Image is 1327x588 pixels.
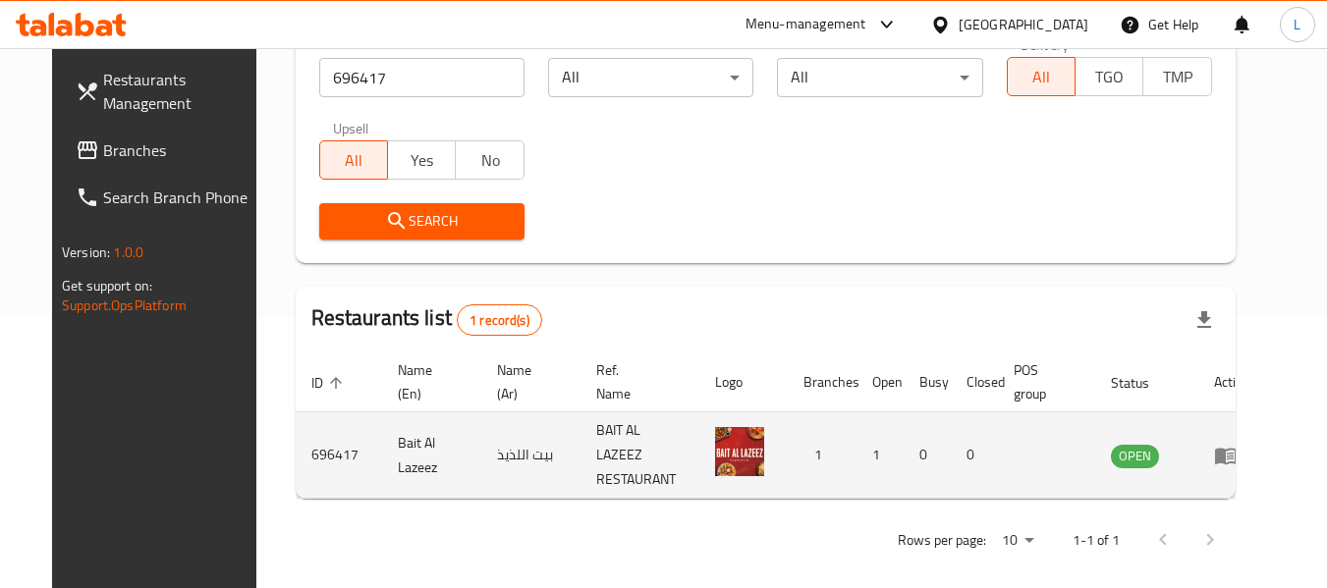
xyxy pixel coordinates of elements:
[103,138,258,162] span: Branches
[319,203,525,240] button: Search
[328,146,380,175] span: All
[62,273,152,298] span: Get support on:
[788,412,857,499] td: 1
[1111,445,1159,468] div: OPEN
[103,68,258,115] span: Restaurants Management
[382,412,481,499] td: Bait Al Lazeez
[398,358,458,405] span: Name (En)
[497,358,557,405] span: Name (Ar)
[1073,528,1120,553] p: 1-1 of 1
[103,186,258,209] span: Search Branch Phone
[857,412,904,499] td: 1
[62,293,187,318] a: Support.OpsPlatform
[788,352,857,412] th: Branches
[311,303,542,336] h2: Restaurants list
[62,240,110,265] span: Version:
[1151,63,1203,91] span: TMP
[1021,37,1070,51] label: Delivery
[457,304,542,336] div: Total records count
[1294,14,1300,35] span: L
[777,58,982,97] div: All
[335,209,509,234] span: Search
[1083,63,1135,91] span: TGO
[548,58,753,97] div: All
[1014,358,1072,405] span: POS group
[1111,445,1159,467] span: OPEN
[951,412,998,499] td: 0
[464,146,516,175] span: No
[1007,57,1076,96] button: All
[319,140,388,180] button: All
[898,528,986,553] p: Rows per page:
[951,352,998,412] th: Closed
[715,427,764,476] img: Bait Al Lazeez
[333,121,369,134] label: Upsell
[113,240,143,265] span: 1.0.0
[311,371,349,395] span: ID
[60,127,274,174] a: Branches
[455,140,524,180] button: No
[1142,57,1211,96] button: TMP
[481,412,581,499] td: بيت اللذيذ
[994,526,1041,556] div: Rows per page:
[904,412,951,499] td: 0
[1198,352,1266,412] th: Action
[1016,63,1068,91] span: All
[581,412,699,499] td: BAIT AL LAZEEZ RESTAURANT
[1181,296,1228,344] div: Export file
[959,14,1088,35] div: [GEOGRAPHIC_DATA]
[296,412,382,499] td: 696417
[1075,57,1143,96] button: TGO
[699,352,788,412] th: Logo
[746,13,866,36] div: Menu-management
[596,358,676,405] span: Ref. Name
[396,146,448,175] span: Yes
[60,56,274,127] a: Restaurants Management
[458,311,541,330] span: 1 record(s)
[387,140,456,180] button: Yes
[904,352,951,412] th: Busy
[857,352,904,412] th: Open
[319,58,525,97] input: Search for restaurant name or ID..
[296,352,1266,499] table: enhanced table
[1111,371,1175,395] span: Status
[60,174,274,221] a: Search Branch Phone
